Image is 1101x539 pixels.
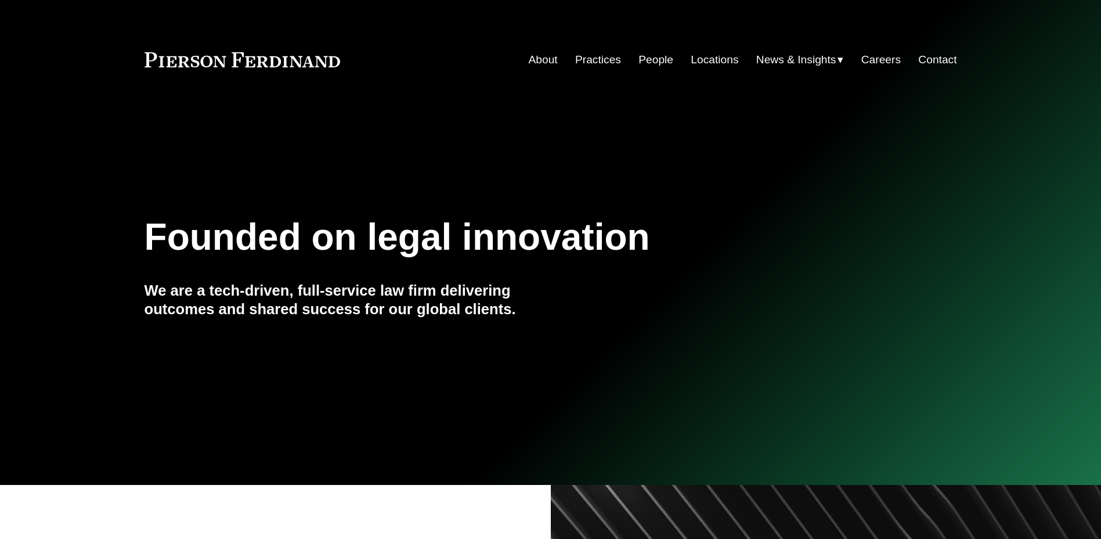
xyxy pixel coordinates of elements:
a: Careers [861,49,901,71]
a: Contact [918,49,956,71]
h4: We are a tech-driven, full-service law firm delivering outcomes and shared success for our global... [145,281,551,319]
a: People [638,49,673,71]
a: folder dropdown [756,49,844,71]
a: Practices [575,49,621,71]
a: About [529,49,558,71]
span: News & Insights [756,50,836,70]
a: Locations [691,49,738,71]
h1: Founded on legal innovation [145,216,822,258]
